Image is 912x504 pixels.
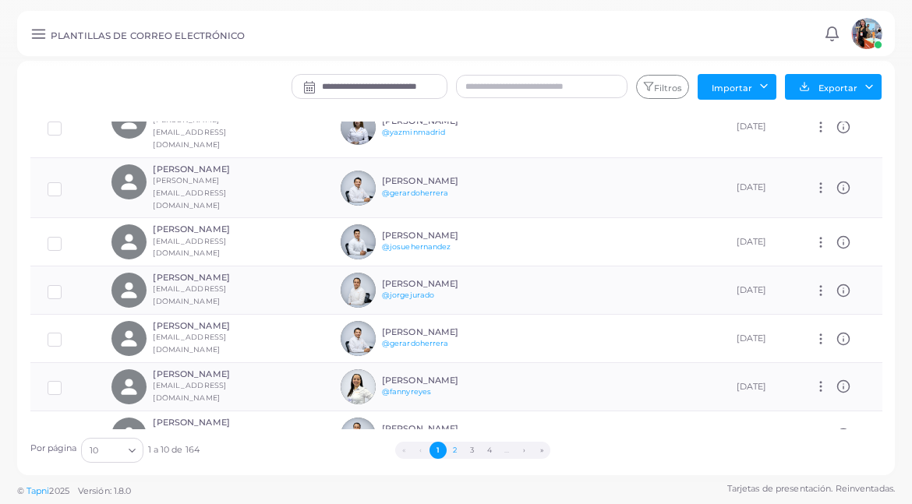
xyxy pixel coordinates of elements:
[153,224,229,234] font: [PERSON_NAME]
[712,82,752,93] font: Importar
[382,242,451,251] a: @josuehernandez
[437,446,440,454] font: 1
[49,485,69,496] font: 2025
[737,381,767,392] font: [DATE]
[118,328,140,349] svg: persona rellena
[636,75,689,100] button: Filtros
[153,284,226,305] font: [EMAIL_ADDRESS][DOMAIN_NAME]
[100,442,122,459] input: Buscar opción
[341,418,376,453] img: avatar
[382,175,458,186] font: [PERSON_NAME]
[17,485,24,496] font: ©
[341,171,376,206] img: avatar
[27,485,50,496] a: Tapni
[90,445,98,456] font: 10
[118,171,140,192] svg: persona rellena
[382,326,458,337] font: [PERSON_NAME]
[118,231,140,252] svg: persona rellena
[153,164,229,174] font: [PERSON_NAME]
[153,333,226,354] font: [EMAIL_ADDRESS][DOMAIN_NAME]
[341,273,376,308] img: avatar
[851,18,882,49] img: avatar
[737,236,767,247] font: [DATE]
[516,442,533,459] button: Go to next page
[200,442,745,459] ul: Paginación
[464,442,481,459] button: Go to page 3
[533,442,550,459] button: Go to last page
[78,485,132,496] font: Versión: 1.8.0
[818,82,857,93] font: Exportar
[382,339,449,347] a: @gerardoherrera
[341,369,376,404] img: avatar
[382,423,458,434] font: [PERSON_NAME]
[30,442,77,453] font: Por página
[153,237,226,258] font: [EMAIL_ADDRESS][DOMAIN_NAME]
[382,128,445,136] a: @yazminmadrid
[153,417,229,428] font: [PERSON_NAME]
[153,368,229,379] font: [PERSON_NAME]
[382,115,458,126] font: [PERSON_NAME]
[341,110,376,145] img: avatar
[148,444,200,455] font: 1 a 10 de 164
[118,376,140,397] svg: persona rellena
[341,321,376,356] img: avatar
[737,121,767,132] font: [DATE]
[737,284,767,295] font: [DATE]
[153,115,226,149] font: [PERSON_NAME][EMAIL_ADDRESS][DOMAIN_NAME]
[382,291,434,299] a: @jorgejurado
[153,176,226,210] font: [PERSON_NAME][EMAIL_ADDRESS][DOMAIN_NAME]
[429,442,447,459] button: Ir a la página 1
[737,333,767,344] font: [DATE]
[153,320,229,331] font: [PERSON_NAME]
[382,387,431,396] a: @fannyreyes
[118,280,140,301] svg: persona rellena
[153,272,229,283] font: [PERSON_NAME]
[81,438,143,463] div: Buscar opción
[847,18,886,49] a: avatar
[727,483,895,494] font: Tarjetas de presentación. Reinventadas.
[153,381,226,402] font: [EMAIL_ADDRESS][DOMAIN_NAME]
[654,82,682,93] font: Filtros
[698,74,776,100] button: Importar
[341,224,376,259] img: avatar
[382,278,458,289] font: [PERSON_NAME]
[737,182,767,192] font: [DATE]
[51,30,246,41] font: PLANTILLAS DE CORREO ELECTRÓNICO
[785,74,882,100] button: Exportar
[382,230,458,241] font: [PERSON_NAME]
[481,442,498,459] button: Go to page 4
[382,375,458,386] font: [PERSON_NAME]
[382,189,449,197] a: @gerardoherrera
[447,442,464,459] button: Go to page 2
[118,111,140,132] svg: persona rellena
[118,425,140,446] svg: persona rellena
